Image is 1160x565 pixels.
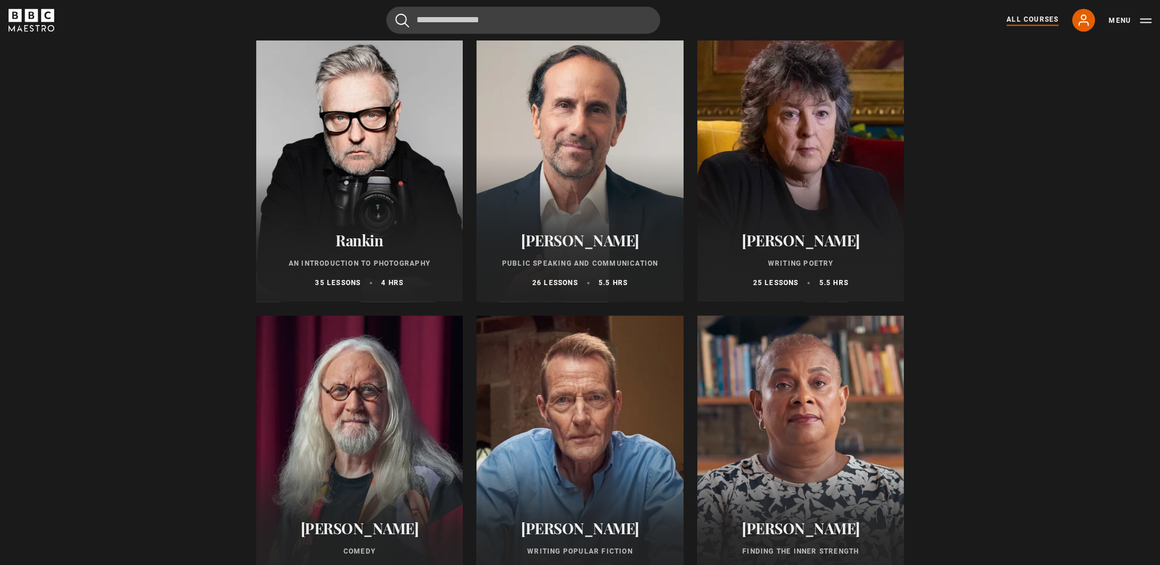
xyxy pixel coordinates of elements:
a: [PERSON_NAME] Writing Poetry 25 lessons 5.5 hrs [697,28,904,302]
p: 4 hrs [381,278,403,288]
h2: [PERSON_NAME] [270,519,450,536]
p: 5.5 hrs [599,278,628,288]
a: Rankin An Introduction to Photography 35 lessons 4 hrs [256,28,463,302]
h2: [PERSON_NAME] [490,231,670,249]
button: Submit the search query [395,13,409,27]
a: All Courses [1007,14,1058,26]
input: Search [386,6,660,34]
svg: BBC Maestro [9,9,54,31]
p: 26 lessons [532,278,578,288]
a: [PERSON_NAME] Public Speaking and Communication 26 lessons 5.5 hrs [476,28,684,302]
button: Toggle navigation [1109,15,1151,26]
h2: [PERSON_NAME] [490,519,670,536]
p: Comedy [270,546,450,556]
h2: [PERSON_NAME] [711,519,891,536]
p: Writing Popular Fiction [490,546,670,556]
p: 25 lessons [753,278,798,288]
h2: Rankin [270,231,450,249]
p: 35 lessons [315,278,361,288]
p: Public Speaking and Communication [490,258,670,269]
p: Finding the Inner Strength [711,546,891,556]
p: An Introduction to Photography [270,258,450,269]
p: 5.5 hrs [819,278,848,288]
p: Writing Poetry [711,258,891,269]
h2: [PERSON_NAME] [711,231,891,249]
